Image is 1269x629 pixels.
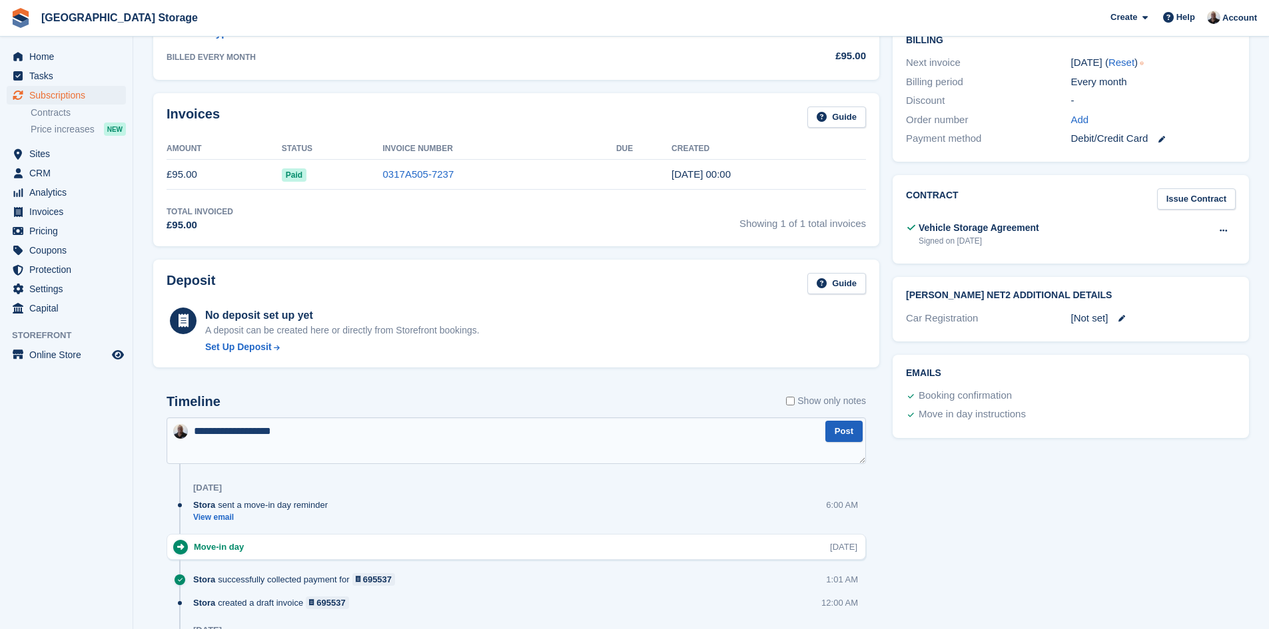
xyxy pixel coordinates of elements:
span: Account [1222,11,1257,25]
span: Capital [29,299,109,317]
img: Keith Strivens [173,424,188,439]
div: Car Registration [906,311,1070,326]
div: 695537 [316,596,345,609]
input: Show only notes [786,394,795,408]
h2: Contract [906,188,959,210]
span: Pricing [29,222,109,240]
div: Payment method [906,131,1070,146]
span: Protection [29,260,109,279]
div: Move-in day [194,540,250,553]
img: Keith Strivens [1207,11,1220,24]
a: menu [7,280,126,298]
span: Tasks [29,67,109,85]
p: A deposit can be created here or directly from Storefront bookings. [205,323,480,337]
span: Help [1176,11,1195,24]
div: Set Up Deposit [205,340,272,354]
div: Signed on [DATE] [919,235,1039,247]
h2: [PERSON_NAME] Net2 Additional Details [906,290,1236,301]
div: Billing period [906,75,1070,90]
a: Price increases NEW [31,122,126,136]
span: Paid [282,168,306,182]
th: Due [616,138,671,160]
div: [DATE] ( ) [1071,55,1236,71]
h2: Invoices [167,106,220,128]
span: Invoices [29,202,109,221]
a: Issue Contract [1157,188,1236,210]
a: menu [7,47,126,66]
span: Showing 1 of 1 total invoices [739,206,866,233]
div: Vehicle Storage Agreement [919,221,1039,235]
h2: Billing [906,33,1236,46]
a: Set Up Deposit [205,340,480,354]
span: Storefront [12,329,133,342]
div: - [1071,93,1236,108]
span: Coupons [29,241,109,260]
div: Booking confirmation [919,388,1012,404]
img: stora-icon-8386f47178a22dfd0bd8f6a31ec36ba5ce8667c1dd55bd0f319d3a0aa187defe.svg [11,8,31,28]
span: Online Store [29,345,109,364]
a: Guide [807,106,866,128]
a: menu [7,222,126,240]
span: Sites [29,144,109,163]
a: [GEOGRAPHIC_DATA] Storage [36,7,203,29]
div: successfully collected payment for [193,573,402,586]
h2: Deposit [167,273,215,295]
a: 695537 [306,596,349,609]
a: menu [7,86,126,105]
span: Settings [29,280,109,298]
th: Invoice Number [383,138,616,160]
div: Next invoice [906,55,1070,71]
a: menu [7,299,126,317]
a: Contracts [31,106,126,119]
div: Discount [906,93,1070,108]
th: Status [282,138,383,160]
a: menu [7,67,126,85]
span: Home [29,47,109,66]
span: Stora [193,573,215,586]
span: Stora [193,596,215,609]
div: BILLED EVERY MONTH [167,51,753,63]
div: [DATE] [830,540,857,553]
a: menu [7,260,126,279]
div: created a draft invoice [193,596,356,609]
th: Created [671,138,866,160]
span: Price increases [31,123,95,136]
div: Every month [1071,75,1236,90]
button: Post [825,421,863,443]
div: 695537 [363,573,392,586]
div: [Not set] [1071,311,1236,326]
h2: Emails [906,368,1236,379]
a: View email [193,512,334,523]
div: 12:00 AM [821,596,858,609]
td: £95.00 [167,160,282,190]
a: menu [7,202,126,221]
div: Total Invoiced [167,206,233,218]
div: Tooltip anchor [1136,57,1148,69]
span: Subscriptions [29,86,109,105]
time: 2025-08-15 23:00:13 UTC [671,168,731,180]
div: 1:01 AM [826,573,858,586]
a: Guide [807,273,866,295]
div: sent a move-in day reminder [193,499,334,511]
a: menu [7,345,126,364]
h2: Timeline [167,394,220,409]
a: 0317A505-7237 [383,168,454,180]
div: No deposit set up yet [205,308,480,323]
div: £95.00 [753,49,866,64]
span: Stora [193,499,215,511]
th: Amount [167,138,282,160]
a: menu [7,241,126,260]
div: 6:00 AM [826,499,858,511]
a: menu [7,164,126,182]
div: £95.00 [167,218,233,233]
label: Show only notes [786,394,866,408]
a: menu [7,183,126,202]
a: Add [1071,112,1089,128]
a: Reset [1108,57,1134,68]
span: Create [1110,11,1137,24]
div: NEW [104,122,126,136]
a: Preview store [110,347,126,363]
div: Debit/Credit Card [1071,131,1236,146]
span: Analytics [29,183,109,202]
a: 695537 [352,573,396,586]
